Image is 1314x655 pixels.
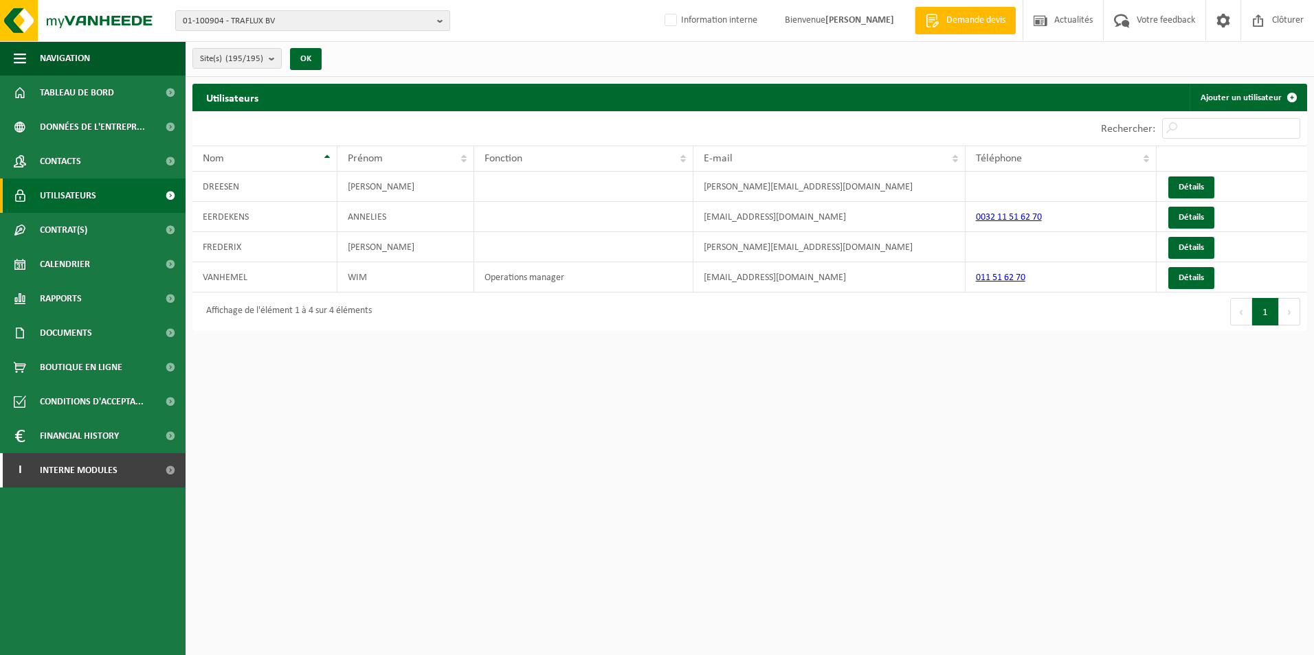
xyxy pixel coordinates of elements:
[825,15,894,25] strong: [PERSON_NAME]
[1101,124,1155,135] label: Rechercher:
[40,281,82,316] span: Rapports
[337,172,475,202] td: [PERSON_NAME]
[704,153,733,164] span: E-mail
[192,202,337,232] td: EERDEKENS
[337,202,475,232] td: ANNELIES
[662,10,757,31] label: Information interne
[40,350,122,384] span: Boutique en ligne
[183,11,432,32] span: 01-100904 - TRAFLUX BV
[40,384,144,419] span: Conditions d'accepta...
[192,172,337,202] td: DREESEN
[485,153,522,164] span: Fonction
[192,262,337,292] td: VANHEMEL
[976,273,1025,283] a: 011 51 62 70
[1252,298,1279,325] button: 1
[915,7,1016,34] a: Demande devis
[1168,237,1214,259] a: Détails
[474,262,693,292] td: Operations manager
[225,54,263,63] count: (195/195)
[976,212,1042,222] a: 0032 11 51 62 70
[290,48,322,70] button: OK
[14,453,26,487] span: I
[40,247,90,281] span: Calendrier
[200,49,263,69] span: Site(s)
[40,76,114,110] span: Tableau de bord
[192,48,282,69] button: Site(s)(195/195)
[337,232,475,262] td: [PERSON_NAME]
[40,316,92,350] span: Documents
[40,179,96,213] span: Utilisateurs
[40,213,87,247] span: Contrat(s)
[1168,207,1214,229] a: Détails
[976,153,1022,164] span: Téléphone
[348,153,383,164] span: Prénom
[693,232,966,262] td: [PERSON_NAME][EMAIL_ADDRESS][DOMAIN_NAME]
[693,172,966,202] td: [PERSON_NAME][EMAIL_ADDRESS][DOMAIN_NAME]
[1279,298,1300,325] button: Next
[192,232,337,262] td: FREDERIX
[175,10,450,31] button: 01-100904 - TRAFLUX BV
[199,299,372,324] div: Affichage de l'élément 1 à 4 sur 4 éléments
[40,144,81,179] span: Contacts
[40,453,118,487] span: Interne modules
[1168,176,1214,198] a: Détails
[1230,298,1252,325] button: Previous
[693,202,966,232] td: [EMAIL_ADDRESS][DOMAIN_NAME]
[40,419,119,453] span: Financial History
[40,41,90,76] span: Navigation
[40,110,145,144] span: Données de l'entrepr...
[693,262,966,292] td: [EMAIL_ADDRESS][DOMAIN_NAME]
[192,84,272,111] h2: Utilisateurs
[943,14,1009,27] span: Demande devis
[337,262,475,292] td: WIM
[1168,267,1214,289] a: Détails
[1190,84,1306,111] a: Ajouter un utilisateur
[203,153,224,164] span: Nom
